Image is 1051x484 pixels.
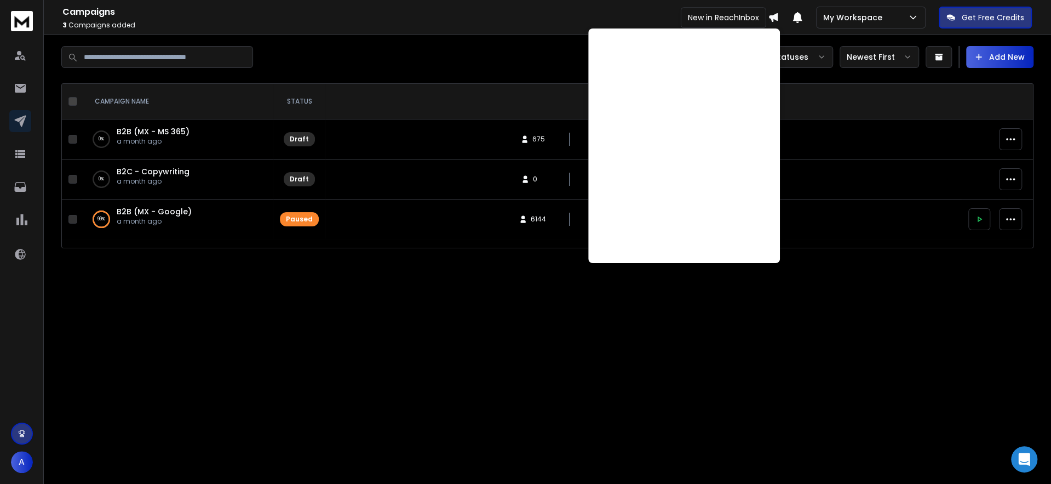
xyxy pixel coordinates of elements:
p: a month ago [117,137,189,146]
div: Paused [286,215,313,224]
a: B2C - Copywriting [117,166,189,177]
td: 99%B2B (MX - Google)a month ago [82,200,273,240]
button: Get Free Credits [939,7,1032,29]
button: Add New [966,46,1033,68]
p: My Workspace [823,12,887,23]
span: 0 [533,175,544,184]
p: Campaigns added [62,21,768,30]
p: All Statuses [761,52,808,62]
p: Get Free Credits [962,12,1024,23]
span: 675 [532,135,545,144]
td: 0%B2B (MX - MS 365)a month ago [82,119,273,160]
span: 3 [62,20,67,30]
a: B2B (MX - Google) [117,206,192,217]
div: Draft [290,135,309,144]
a: B2B (MX - MS 365) [117,126,189,137]
th: STATUS [273,84,325,119]
button: Newest First [840,46,919,68]
button: A [11,451,33,473]
span: 6144 [531,215,546,224]
p: a month ago [117,217,192,226]
div: Open Intercom Messenger [1011,446,1037,472]
p: a month ago [117,177,189,186]
h1: Campaigns [62,5,768,19]
p: 99 % [97,214,105,225]
th: CAMPAIGN STATS [325,84,962,119]
img: logo [11,11,33,31]
p: 0 % [99,134,104,145]
td: 0%B2C - Copywritinga month ago [82,160,273,200]
div: Draft [290,175,309,184]
div: New in ReachInbox [681,7,766,28]
p: 0 % [99,174,104,185]
th: CAMPAIGN NAME [82,84,273,119]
